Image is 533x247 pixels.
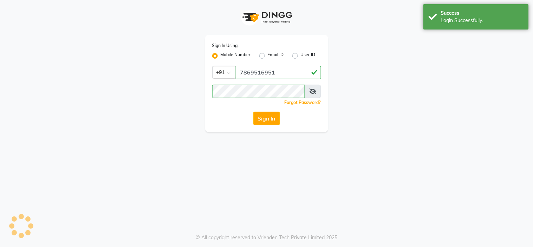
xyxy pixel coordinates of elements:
input: Username [236,66,321,79]
a: Forgot Password? [285,100,321,105]
div: Login Successfully. [441,17,524,24]
label: User ID [301,52,316,60]
img: logo1.svg [239,7,295,28]
label: Sign In Using: [212,43,239,49]
button: Sign In [253,112,280,125]
label: Mobile Number [221,52,251,60]
label: Email ID [268,52,284,60]
input: Username [212,85,305,98]
div: Success [441,9,524,17]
